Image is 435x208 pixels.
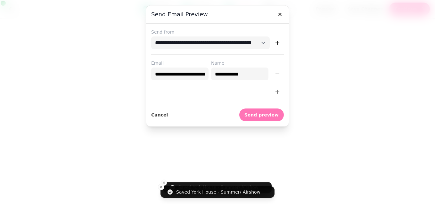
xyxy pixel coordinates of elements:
[151,29,284,35] label: Send from
[211,60,268,66] label: Name
[151,108,168,121] button: Cancel
[151,11,284,18] h3: Send email preview
[151,113,168,117] span: Cancel
[244,113,279,117] span: Send preview
[151,60,209,66] label: Email
[239,108,284,121] button: Send preview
